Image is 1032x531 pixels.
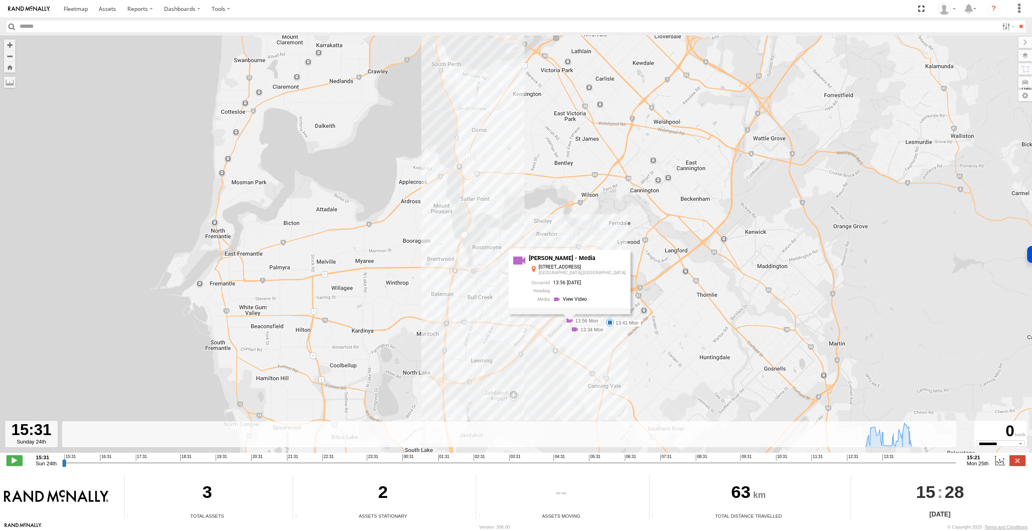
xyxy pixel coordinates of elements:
div: [PERSON_NAME] - Media [529,255,626,262]
span: 13:31 [882,454,894,461]
a: Visit our Website [4,523,42,531]
label: Close [1009,455,1026,466]
span: 10:31 [776,454,787,461]
img: rand-logo.svg [8,6,50,12]
div: Total number of assets current in transit. [476,513,488,519]
div: 3 [125,475,290,512]
span: 08:31 [696,454,707,461]
span: 00:31 [402,454,414,461]
div: 13:56 [DATE] [529,280,626,285]
span: 28 [945,475,964,509]
div: Total distance travelled by all assets within specified date range and applied filters [649,513,662,519]
button: Zoom in [4,40,15,50]
button: Zoom out [4,50,15,62]
span: 07:31 [660,454,672,461]
img: Rand McNally [4,490,108,504]
label: 13:34 Mon [575,326,606,333]
span: 11:31 [811,454,823,461]
div: 0 [976,422,1026,440]
button: Zoom Home [4,62,15,73]
div: [STREET_ADDRESS] [539,264,626,270]
div: 63 [649,475,848,512]
label: Map Settings [1018,90,1032,101]
div: Version: 306.00 [479,525,510,529]
div: Total number of assets current stationary. [293,513,305,519]
span: 16:31 [100,454,111,461]
div: Total Distance Travelled [649,512,848,519]
span: Sun 24th Aug 2025 [36,460,57,466]
span: 12:31 [847,454,858,461]
div: [GEOGRAPHIC_DATA],[GEOGRAPHIC_DATA] [539,271,626,275]
span: 06:31 [625,454,636,461]
span: 15 [916,475,935,509]
div: © Copyright 2025 - [947,525,1028,529]
label: Search Filter Options [999,21,1016,32]
span: 01:31 [438,454,449,461]
label: 13:56 Mon [570,317,601,325]
div: Assets Moving [476,512,646,519]
span: 02:31 [474,454,485,461]
span: Mon 25th Aug 2025 [967,460,988,466]
label: Measure [4,77,15,88]
span: 23:31 [367,454,378,461]
span: 04:31 [553,454,565,461]
span: 03:31 [509,454,520,461]
div: : [851,475,1029,509]
span: 17:31 [136,454,147,461]
span: 20:31 [251,454,262,461]
label: 13:41 Mon [610,319,641,327]
div: 2 [293,475,473,512]
strong: 15:31 [36,454,57,460]
a: Terms and Conditions [985,525,1028,529]
label: Play/Stop [6,455,23,466]
span: 22:31 [322,454,334,461]
div: Total number of Enabled Assets [125,513,137,519]
div: Assets Stationary [293,512,473,519]
span: 19:31 [216,454,227,461]
span: 09:31 [740,454,751,461]
strong: 15:21 [967,454,988,460]
span: 15:31 [64,454,76,461]
span: 05:31 [589,454,600,461]
div: [DATE] [851,510,1029,519]
span: 18:31 [180,454,191,461]
div: Total Assets [125,512,290,519]
a: View Event Media Stream [553,296,589,303]
span: 21:31 [287,454,298,461]
div: Owen Burchell [935,3,959,15]
i: ? [987,2,1000,15]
